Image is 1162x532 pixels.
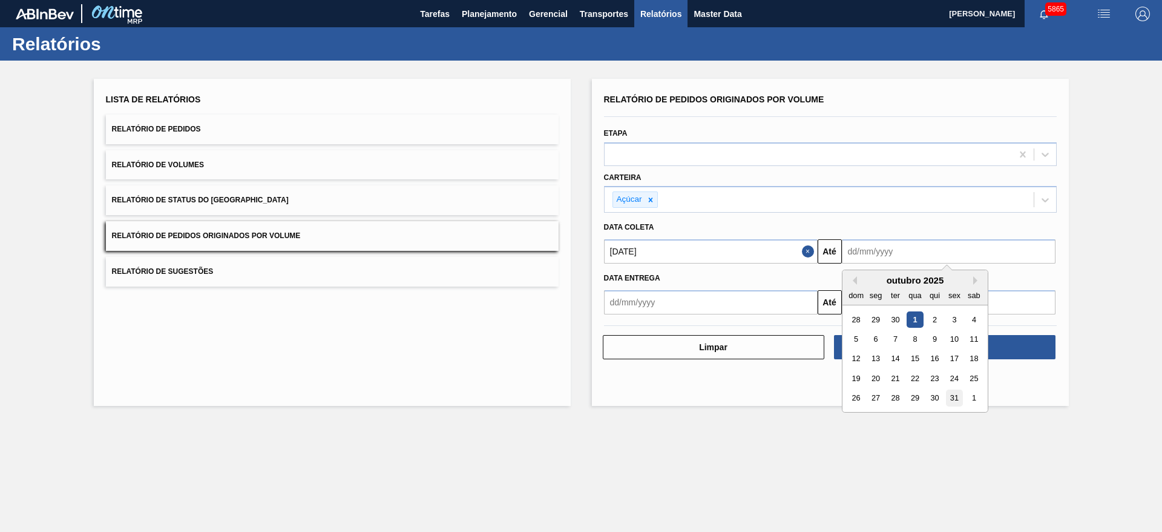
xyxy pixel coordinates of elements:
div: Choose sexta-feira, 17 de outubro de 2025 [946,351,962,367]
span: Relatório de Status do [GEOGRAPHIC_DATA] [112,196,289,204]
span: Relatório de Pedidos Originados por Volume [112,231,301,240]
span: Relatório de Pedidos [112,125,201,133]
div: Choose terça-feira, 7 de outubro de 2025 [887,331,903,347]
div: Choose terça-feira, 14 de outubro de 2025 [887,351,903,367]
div: Choose sexta-feira, 3 de outubro de 2025 [946,311,962,328]
div: Choose sábado, 11 de outubro de 2025 [965,331,982,347]
label: Etapa [604,129,628,138]
span: Lista de Relatórios [106,95,201,104]
div: Choose quarta-feira, 29 de outubro de 2025 [907,390,923,407]
div: Choose segunda-feira, 27 de outubro de 2025 [867,390,884,407]
span: Master Data [694,7,741,21]
span: Data entrega [604,274,660,282]
div: Choose sábado, 25 de outubro de 2025 [965,370,982,387]
div: Choose terça-feira, 28 de outubro de 2025 [887,390,903,407]
div: month 2025-10 [846,310,983,408]
div: Açúcar [613,192,644,207]
div: dom [848,287,864,304]
span: Planejamento [462,7,517,21]
span: Gerencial [529,7,568,21]
button: Notificações [1025,5,1063,22]
div: outubro 2025 [842,275,988,285]
div: Choose segunda-feira, 6 de outubro de 2025 [867,331,884,347]
span: Relatório de Sugestões [112,267,214,276]
div: Choose segunda-feira, 29 de setembro de 2025 [867,311,884,328]
button: Relatório de Pedidos Originados por Volume [106,221,559,251]
input: dd/mm/yyyy [604,290,818,314]
div: Choose sexta-feira, 24 de outubro de 2025 [946,370,962,387]
div: qui [926,287,942,304]
div: Choose sábado, 4 de outubro de 2025 [965,311,982,328]
input: dd/mm/yyyy [842,239,1055,264]
button: Relatório de Pedidos [106,115,559,144]
span: Transportes [580,7,628,21]
div: Choose domingo, 26 de outubro de 2025 [848,390,864,407]
button: Limpar [603,335,824,359]
div: ter [887,287,903,304]
span: Data coleta [604,223,654,231]
div: Choose domingo, 28 de setembro de 2025 [848,311,864,328]
button: Relatório de Sugestões [106,257,559,287]
div: Choose domingo, 19 de outubro de 2025 [848,370,864,387]
img: Logout [1135,7,1150,21]
div: Choose quinta-feira, 16 de outubro de 2025 [926,351,942,367]
label: Carteira [604,173,642,182]
div: Choose quarta-feira, 1 de outubro de 2025 [907,311,923,328]
div: Choose quinta-feira, 23 de outubro de 2025 [926,370,942,387]
div: Choose terça-feira, 21 de outubro de 2025 [887,370,903,387]
button: Relatório de Volumes [106,150,559,180]
div: Choose quinta-feira, 30 de outubro de 2025 [926,390,942,407]
div: Choose quarta-feira, 8 de outubro de 2025 [907,331,923,347]
div: sab [965,287,982,304]
div: Choose sábado, 1 de novembro de 2025 [965,390,982,407]
button: Até [818,290,842,314]
span: Relatório de Volumes [112,161,204,169]
img: userActions [1097,7,1111,21]
h1: Relatórios [12,37,227,51]
button: Close [802,239,818,264]
div: qua [907,287,923,304]
input: dd/mm/yyyy [604,239,818,264]
div: Choose sexta-feira, 31 de outubro de 2025 [946,390,962,407]
span: Relatórios [640,7,681,21]
div: Choose quarta-feira, 15 de outubro de 2025 [907,351,923,367]
div: Choose sábado, 18 de outubro de 2025 [965,351,982,367]
img: TNhmsLtSVTkK8tSr43FrP2fwEKptu5GPRR3wAAAABJRU5ErkJggg== [16,8,74,19]
span: 5865 [1045,2,1066,16]
div: seg [867,287,884,304]
button: Relatório de Status do [GEOGRAPHIC_DATA] [106,185,559,215]
div: Choose quinta-feira, 2 de outubro de 2025 [926,311,942,328]
span: Tarefas [420,7,450,21]
div: Choose segunda-feira, 13 de outubro de 2025 [867,351,884,367]
button: Next Month [973,276,982,285]
div: Choose terça-feira, 30 de setembro de 2025 [887,311,903,328]
div: Choose domingo, 12 de outubro de 2025 [848,351,864,367]
div: Choose segunda-feira, 20 de outubro de 2025 [867,370,884,387]
div: Choose domingo, 5 de outubro de 2025 [848,331,864,347]
button: Até [818,239,842,264]
div: Choose quarta-feira, 22 de outubro de 2025 [907,370,923,387]
div: sex [946,287,962,304]
div: Choose quinta-feira, 9 de outubro de 2025 [926,331,942,347]
div: Choose sexta-feira, 10 de outubro de 2025 [946,331,962,347]
button: Download [834,335,1055,359]
span: Relatório de Pedidos Originados por Volume [604,95,824,104]
button: Previous Month [849,276,857,285]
